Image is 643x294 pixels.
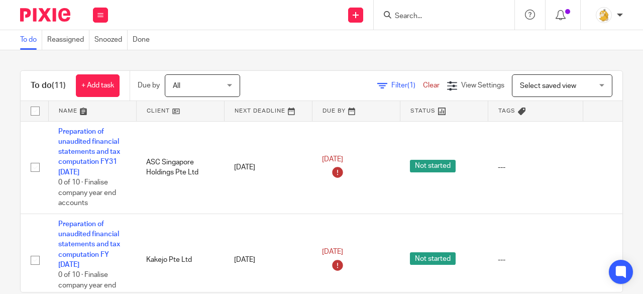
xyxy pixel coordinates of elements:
td: [DATE] [224,121,312,214]
a: + Add task [76,74,120,97]
img: MicrosoftTeams-image.png [596,7,612,23]
span: Filter [391,82,423,89]
a: To do [20,30,42,50]
span: [DATE] [322,156,343,163]
a: Snoozed [94,30,128,50]
a: Done [133,30,155,50]
span: Not started [410,160,456,172]
span: Tags [498,108,515,114]
span: 0 of 10 · Finalise company year end accounts [58,179,116,207]
input: Search [394,12,484,21]
img: Pixie [20,8,70,22]
a: Preparation of unaudited financial statements and tax computation FY [DATE] [58,221,120,268]
a: Reassigned [47,30,89,50]
span: (1) [407,82,415,89]
div: --- [498,162,573,172]
p: Due by [138,80,160,90]
td: ASC Singapore Holdings Pte Ltd [136,121,224,214]
span: All [173,82,180,89]
span: [DATE] [322,248,343,255]
a: Clear [423,82,440,89]
span: Select saved view [520,82,576,89]
span: View Settings [461,82,504,89]
span: Not started [410,252,456,265]
h1: To do [31,80,66,91]
span: (11) [52,81,66,89]
a: Preparation of unaudited financial statements and tax computation FY31 [DATE] [58,128,120,176]
div: --- [498,255,573,265]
